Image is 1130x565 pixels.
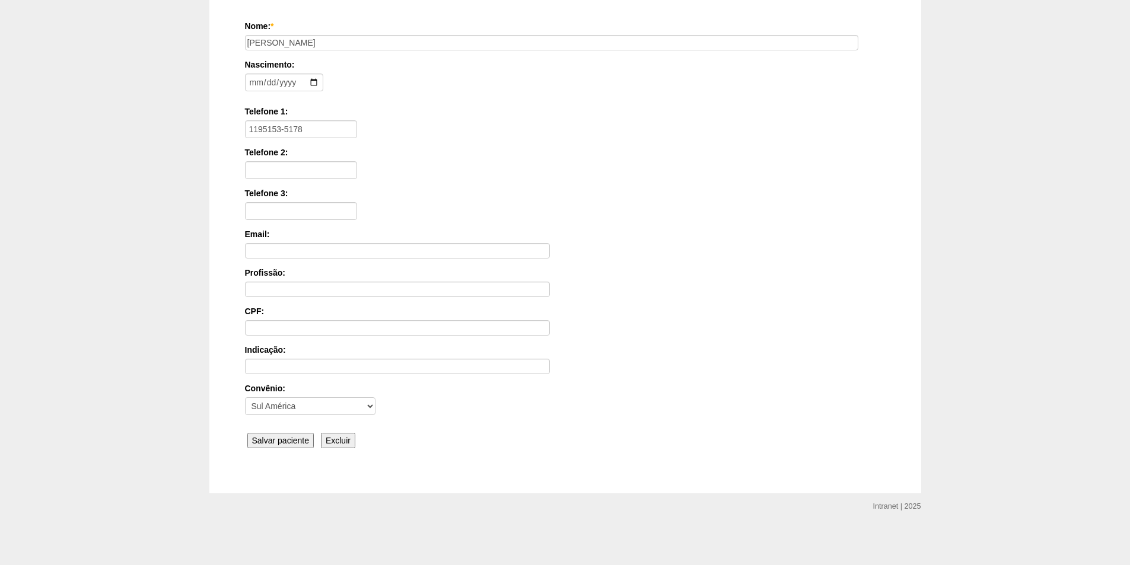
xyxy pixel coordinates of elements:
input: Salvar paciente [247,433,314,448]
label: Telefone 3: [245,187,886,199]
label: Nascimento: [245,59,881,71]
label: Nome: [245,20,886,32]
label: Indicação: [245,344,886,356]
input: Excluir [321,433,355,448]
div: Intranet | 2025 [873,500,921,512]
label: Telefone 1: [245,106,886,117]
label: CPF: [245,305,886,317]
label: Telefone 2: [245,146,886,158]
span: Este campo é obrigatório. [270,21,273,31]
label: Profissão: [245,267,886,279]
label: Email: [245,228,886,240]
label: Convênio: [245,382,886,394]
